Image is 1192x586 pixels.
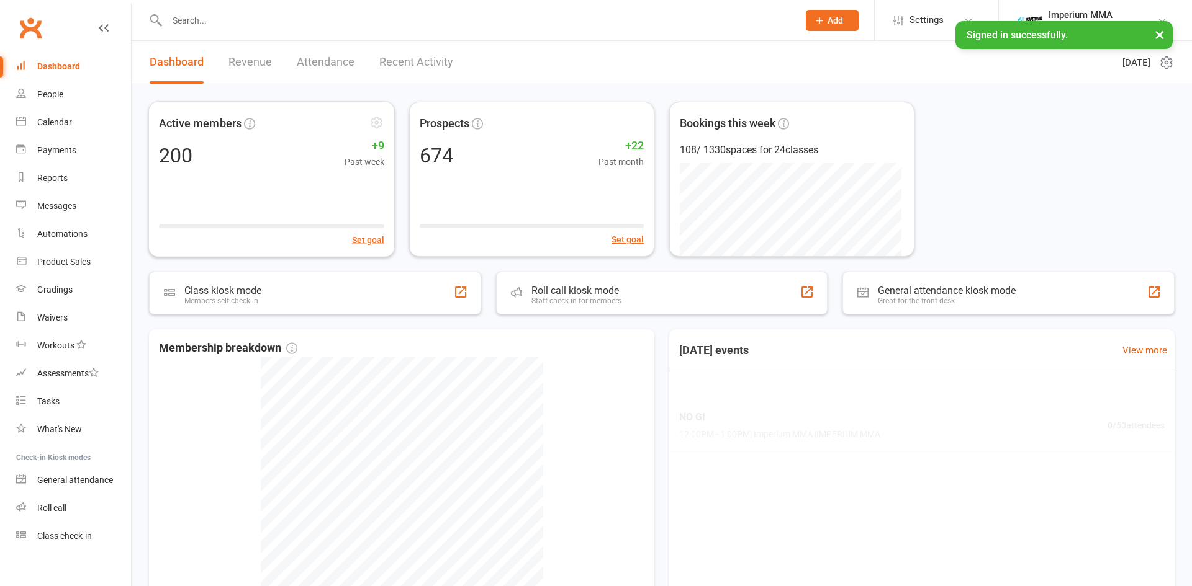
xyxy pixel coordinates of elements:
[37,201,76,211] div: Messages
[1018,8,1042,33] img: thumb_image1639376871.png
[16,109,131,136] a: Calendar
[163,12,790,29] input: Search...
[806,10,859,31] button: Add
[379,41,453,84] a: Recent Activity
[37,313,68,322] div: Waivers
[1122,55,1150,70] span: [DATE]
[420,146,453,166] div: 674
[679,427,880,441] span: 12:00PM - 1:00PM | Imperium MMA | IMPERIUM MMA
[1122,343,1167,358] a: View more
[228,41,272,84] a: Revenue
[669,339,759,362] h3: [DATE] events
[598,137,644,155] span: +22
[16,81,131,109] a: People
[1049,20,1157,32] div: Imperium Mixed Martial Arts
[159,114,242,132] span: Active members
[37,285,73,295] div: Gradings
[967,29,1068,41] span: Signed in successfully.
[159,145,192,165] div: 200
[910,6,944,34] span: Settings
[37,503,66,513] div: Roll call
[16,466,131,494] a: General attendance kiosk mode
[612,233,644,246] button: Set goal
[297,41,354,84] a: Attendance
[37,396,60,406] div: Tasks
[1108,419,1165,432] span: 0 / 50 attendees
[16,360,131,388] a: Assessments
[37,117,72,127] div: Calendar
[598,155,644,169] span: Past month
[16,192,131,220] a: Messages
[37,89,63,99] div: People
[531,285,621,296] div: Roll call kiosk mode
[352,233,384,247] button: Set goal
[828,16,843,25] span: Add
[1149,21,1171,48] button: ×
[16,415,131,443] a: What's New
[679,409,880,425] span: NO GI
[37,531,92,541] div: Class check-in
[37,61,80,71] div: Dashboard
[37,340,74,350] div: Workouts
[37,145,76,155] div: Payments
[184,285,261,296] div: Class kiosk mode
[16,388,131,415] a: Tasks
[16,522,131,550] a: Class kiosk mode
[16,304,131,332] a: Waivers
[37,257,91,267] div: Product Sales
[150,41,204,84] a: Dashboard
[16,248,131,276] a: Product Sales
[16,53,131,81] a: Dashboard
[878,285,1016,296] div: General attendance kiosk mode
[16,164,131,192] a: Reports
[16,136,131,164] a: Payments
[15,12,46,43] a: Clubworx
[16,276,131,304] a: Gradings
[531,296,621,305] div: Staff check-in for members
[345,155,384,169] span: Past week
[878,296,1016,305] div: Great for the front desk
[680,115,775,133] span: Bookings this week
[16,220,131,248] a: Automations
[184,296,261,305] div: Members self check-in
[680,142,904,158] div: 108 / 1330 spaces for 24 classes
[345,137,384,155] span: +9
[159,339,297,357] span: Membership breakdown
[37,424,82,434] div: What's New
[1049,9,1157,20] div: Imperium MMA
[37,229,88,239] div: Automations
[16,332,131,360] a: Workouts
[37,173,68,183] div: Reports
[37,368,99,378] div: Assessments
[37,475,113,485] div: General attendance
[16,494,131,522] a: Roll call
[420,115,469,133] span: Prospects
